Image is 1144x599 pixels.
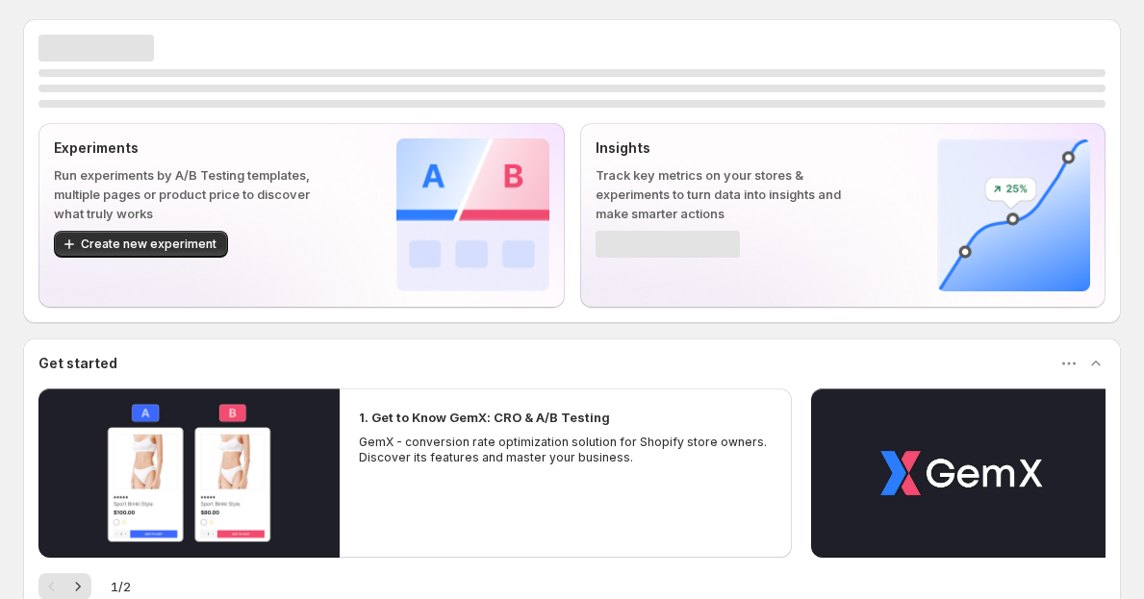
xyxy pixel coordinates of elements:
[811,388,1112,558] button: Play video
[111,577,131,596] span: 1 / 2
[359,435,773,465] p: GemX - conversion rate optimization solution for Shopify store owners. Discover its features and ...
[54,165,335,223] p: Run experiments by A/B Testing templates, multiple pages or product price to discover what truly ...
[81,237,216,252] span: Create new experiment
[359,408,610,427] h2: 1. Get to Know GemX: CRO & A/B Testing
[38,354,117,373] h3: Get started
[38,388,340,558] button: Play video
[937,138,1090,291] img: Insights
[54,231,228,258] button: Create new experiment
[396,138,549,291] img: Experiments
[54,138,335,158] p: Experiments
[596,138,877,158] p: Insights
[596,165,877,223] p: Track key metrics on your stores & experiments to turn data into insights and make smarter actions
